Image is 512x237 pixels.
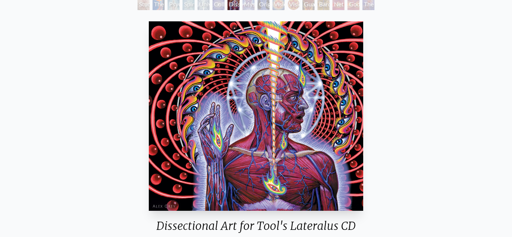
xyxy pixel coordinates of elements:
[149,21,363,211] img: tool-dissectional-alex-grey-watermarked.jpg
